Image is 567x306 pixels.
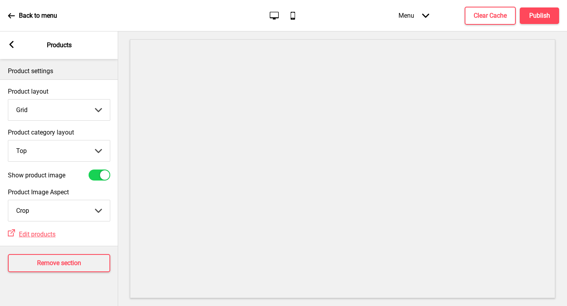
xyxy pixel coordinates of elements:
[8,188,110,196] label: Product Image Aspect
[15,230,56,238] a: Edit products
[529,11,550,20] h4: Publish
[8,171,65,179] label: Show product image
[474,11,507,20] h4: Clear Cache
[8,88,110,95] label: Product layout
[8,129,110,136] label: Product category layout
[465,7,516,25] button: Clear Cache
[37,259,81,267] h4: Remove section
[391,4,437,27] div: Menu
[47,41,72,50] p: Products
[8,254,110,272] button: Remove section
[19,230,56,238] span: Edit products
[8,67,110,76] p: Product settings
[520,7,559,24] button: Publish
[19,11,57,20] p: Back to menu
[8,5,57,26] a: Back to menu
